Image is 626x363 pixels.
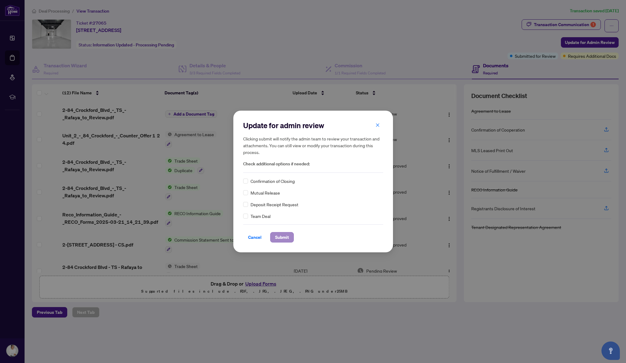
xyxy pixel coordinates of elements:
span: Confirmation of Closing [251,178,295,184]
span: Deposit Receipt Request [251,201,298,208]
h5: Clicking submit will notify the admin team to review your transaction and attachments. You can st... [243,135,383,156]
button: Cancel [243,232,266,243]
button: Submit [270,232,294,243]
span: Cancel [248,232,262,242]
span: Team Deal [251,213,270,219]
span: Check additional options if needed: [243,160,383,168]
span: Mutual Release [251,189,280,196]
button: Open asap [601,341,620,360]
h2: Update for admin review [243,120,383,130]
span: Submit [275,232,289,242]
span: close [375,123,380,127]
